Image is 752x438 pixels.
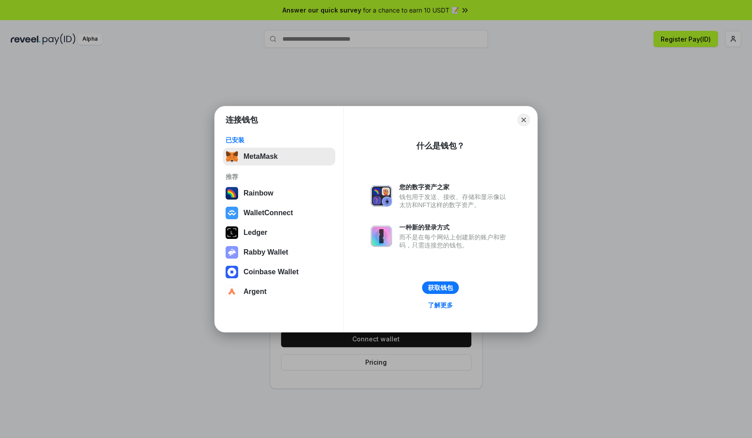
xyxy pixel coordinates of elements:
[226,207,238,219] img: svg+xml,%3Csvg%20width%3D%2228%22%20height%3D%2228%22%20viewBox%3D%220%200%2028%2028%22%20fill%3D...
[223,263,335,281] button: Coinbase Wallet
[422,281,459,294] button: 获取钱包
[223,224,335,242] button: Ledger
[399,183,510,191] div: 您的数字资产之家
[399,223,510,231] div: 一种新的登录方式
[244,209,293,217] div: WalletConnect
[244,189,273,197] div: Rainbow
[428,301,453,309] div: 了解更多
[226,226,238,239] img: svg+xml,%3Csvg%20xmlns%3D%22http%3A%2F%2Fwww.w3.org%2F2000%2Fsvg%22%20width%3D%2228%22%20height%3...
[399,233,510,249] div: 而不是在每个网站上创建新的账户和密码，只需连接您的钱包。
[226,285,238,298] img: svg+xml,%3Csvg%20width%3D%2228%22%20height%3D%2228%22%20viewBox%3D%220%200%2028%2028%22%20fill%3D...
[244,268,299,276] div: Coinbase Wallet
[428,284,453,292] div: 获取钱包
[223,243,335,261] button: Rabby Wallet
[226,266,238,278] img: svg+xml,%3Csvg%20width%3D%2228%22%20height%3D%2228%22%20viewBox%3D%220%200%2028%2028%22%20fill%3D...
[244,288,267,296] div: Argent
[244,229,267,237] div: Ledger
[517,114,530,126] button: Close
[226,173,333,181] div: 推荐
[223,184,335,202] button: Rainbow
[226,115,258,125] h1: 连接钱包
[244,248,288,256] div: Rabby Wallet
[226,187,238,200] img: svg+xml,%3Csvg%20width%3D%22120%22%20height%3D%22120%22%20viewBox%3D%220%200%20120%20120%22%20fil...
[223,283,335,301] button: Argent
[423,299,458,311] a: 了解更多
[223,148,335,166] button: MetaMask
[226,136,333,144] div: 已安装
[244,153,278,161] div: MetaMask
[416,140,465,151] div: 什么是钱包？
[399,193,510,209] div: 钱包用于发送、接收、存储和显示像以太坊和NFT这样的数字资产。
[226,150,238,163] img: svg+xml,%3Csvg%20fill%3D%22none%22%20height%3D%2233%22%20viewBox%3D%220%200%2035%2033%22%20width%...
[371,185,392,207] img: svg+xml,%3Csvg%20xmlns%3D%22http%3A%2F%2Fwww.w3.org%2F2000%2Fsvg%22%20fill%3D%22none%22%20viewBox...
[371,225,392,247] img: svg+xml,%3Csvg%20xmlns%3D%22http%3A%2F%2Fwww.w3.org%2F2000%2Fsvg%22%20fill%3D%22none%22%20viewBox...
[226,246,238,259] img: svg+xml,%3Csvg%20xmlns%3D%22http%3A%2F%2Fwww.w3.org%2F2000%2Fsvg%22%20fill%3D%22none%22%20viewBox...
[223,204,335,222] button: WalletConnect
